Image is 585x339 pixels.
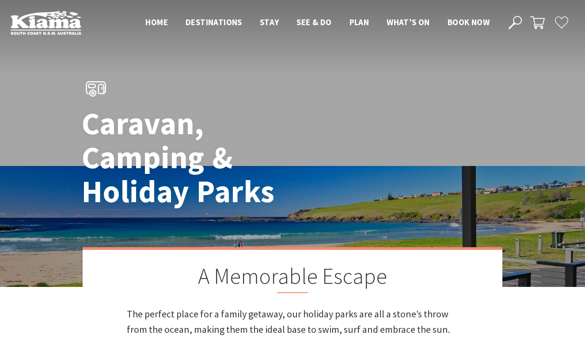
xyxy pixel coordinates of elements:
span: Book now [448,17,490,27]
span: See & Do [296,17,331,27]
h1: Caravan, Camping & Holiday Parks [82,107,331,209]
span: Home [145,17,168,27]
span: What’s On [387,17,430,27]
nav: Main Menu [137,15,498,30]
h2: A Memorable Escape [127,263,458,293]
span: Plan [349,17,369,27]
img: Kiama Logo [11,11,81,35]
span: Destinations [186,17,242,27]
span: Stay [260,17,279,27]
